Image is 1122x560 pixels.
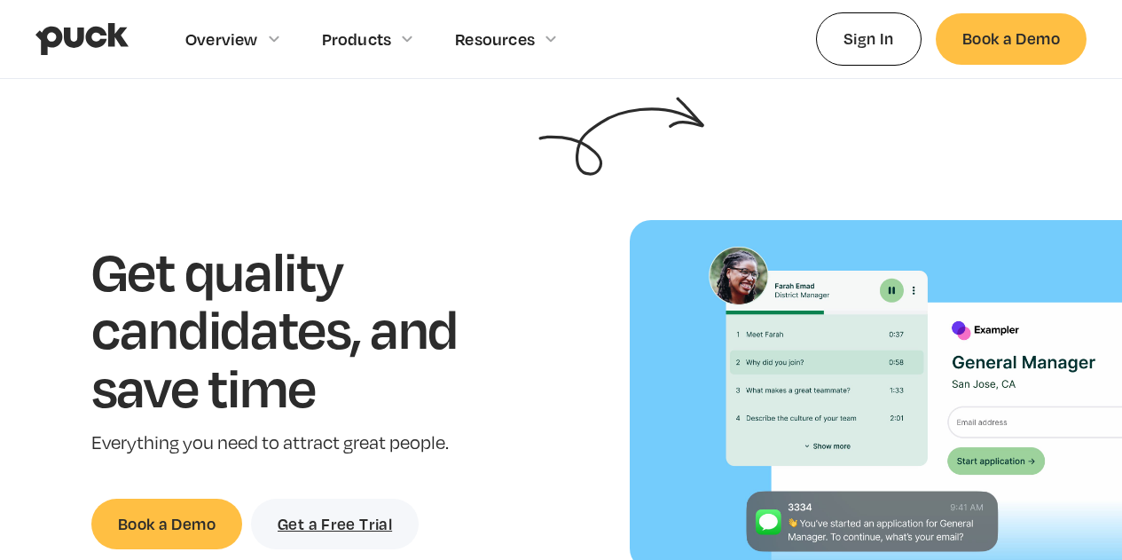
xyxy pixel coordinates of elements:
[251,499,419,549] a: Get a Free Trial
[936,13,1087,64] a: Book a Demo
[455,29,535,49] div: Resources
[322,29,392,49] div: Products
[91,499,242,549] a: Book a Demo
[91,430,513,456] p: Everything you need to attract great people.
[185,29,258,49] div: Overview
[816,12,922,65] a: Sign In
[91,241,513,416] h1: Get quality candidates, and save time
